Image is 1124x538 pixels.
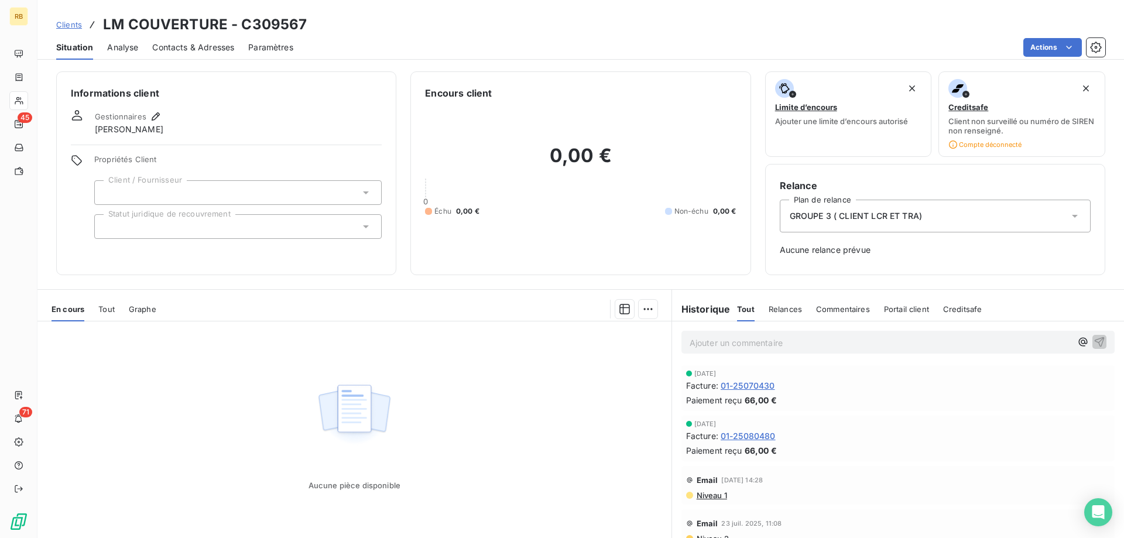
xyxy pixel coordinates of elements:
[948,140,1022,149] span: Compte déconnecté
[790,210,922,222] span: GROUPE 3 ( CLIENT LCR ET TRA)
[737,304,755,314] span: Tout
[775,102,837,112] span: Limite d’encours
[52,304,84,314] span: En cours
[775,116,908,126] span: Ajouter une limite d’encours autorisé
[95,112,146,121] span: Gestionnaires
[943,304,982,314] span: Creditsafe
[1084,498,1112,526] div: Open Intercom Messenger
[94,155,382,171] span: Propriétés Client
[816,304,870,314] span: Commentaires
[948,102,988,112] span: Creditsafe
[695,491,727,500] span: Niveau 1
[317,378,392,451] img: Empty state
[56,42,93,53] span: Situation
[309,481,400,490] span: Aucune pièce disponible
[104,221,114,232] input: Ajouter une valeur
[104,187,114,198] input: Ajouter une valeur
[765,71,932,157] button: Limite d’encoursAjouter une limite d’encours autorisé
[107,42,138,53] span: Analyse
[713,206,736,217] span: 0,00 €
[1023,38,1082,57] button: Actions
[71,86,382,100] h6: Informations client
[721,379,775,392] span: 01-25070430
[745,394,777,406] span: 66,00 €
[674,206,708,217] span: Non-échu
[686,394,742,406] span: Paiement reçu
[686,379,718,392] span: Facture :
[9,512,28,531] img: Logo LeanPay
[686,444,742,457] span: Paiement reçu
[56,20,82,29] span: Clients
[769,304,802,314] span: Relances
[129,304,156,314] span: Graphe
[721,477,763,484] span: [DATE] 14:28
[456,206,479,217] span: 0,00 €
[694,420,717,427] span: [DATE]
[686,430,718,442] span: Facture :
[9,7,28,26] div: RB
[423,197,428,206] span: 0
[721,520,782,527] span: 23 juil. 2025, 11:08
[697,519,718,528] span: Email
[103,14,307,35] h3: LM COUVERTURE - C309567
[152,42,234,53] span: Contacts & Adresses
[434,206,451,217] span: Échu
[780,244,1091,256] span: Aucune relance prévue
[95,124,163,135] span: [PERSON_NAME]
[672,302,731,316] h6: Historique
[425,86,492,100] h6: Encours client
[694,370,717,377] span: [DATE]
[697,475,718,485] span: Email
[425,144,736,179] h2: 0,00 €
[248,42,293,53] span: Paramètres
[938,71,1105,157] button: CreditsafeClient non surveillé ou numéro de SIREN non renseigné.Compte déconnecté
[745,444,777,457] span: 66,00 €
[884,304,929,314] span: Portail client
[18,112,32,123] span: 45
[19,407,32,417] span: 71
[721,430,776,442] span: 01-25080480
[948,116,1095,135] span: Client non surveillé ou numéro de SIREN non renseigné.
[98,304,115,314] span: Tout
[56,19,82,30] a: Clients
[780,179,1091,193] h6: Relance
